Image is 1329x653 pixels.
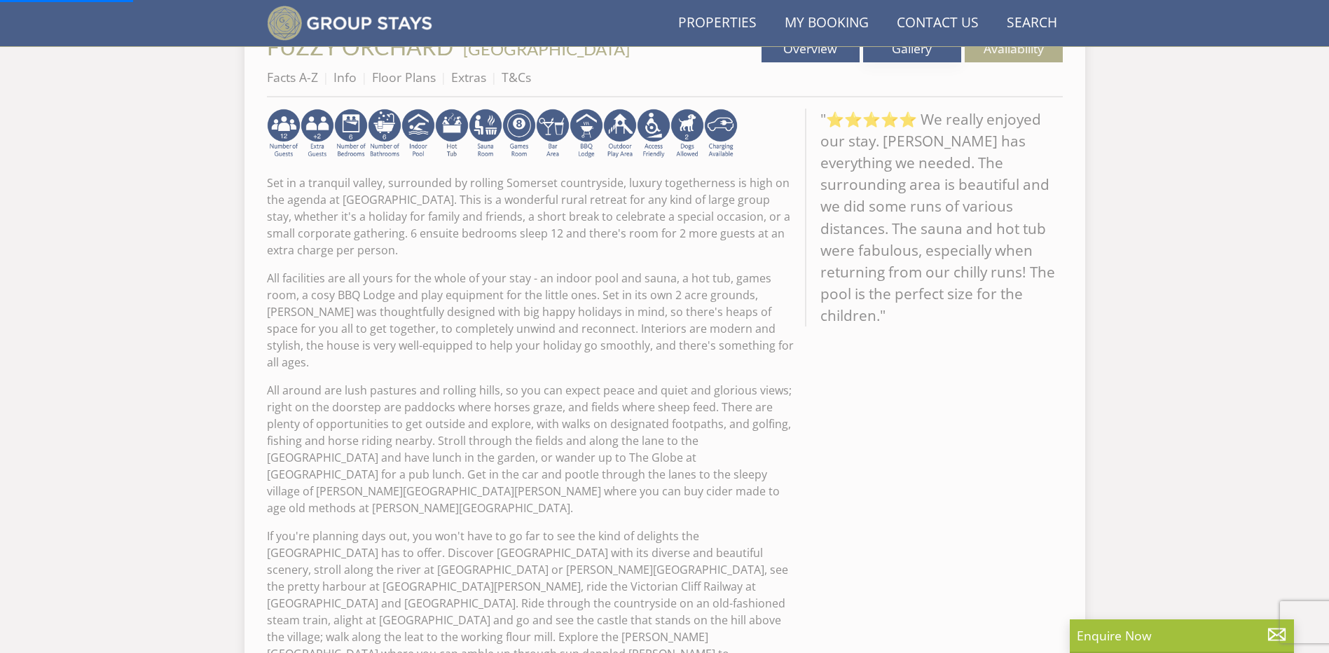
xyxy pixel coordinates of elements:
p: Set in a tranquil valley, surrounded by rolling Somerset countryside, luxury togetherness is high... [267,174,794,259]
img: AD_4nXfdu1WaBqbCvRx5dFd3XGC71CFesPHPPZknGuZzXQvBzugmLudJYyY22b9IpSVlKbnRjXo7AJLKEyhYodtd_Fvedgm5q... [570,109,603,159]
a: Overview [762,34,860,62]
img: Group Stays [267,6,433,41]
img: AD_4nXdrZMsjcYNLGsKuA84hRzvIbesVCpXJ0qqnwZoX5ch9Zjv73tWe4fnFRs2gJ9dSiUubhZXckSJX_mqrZBmYExREIfryF... [502,109,536,159]
img: AD_4nXfjdDqPkGBf7Vpi6H87bmAUe5GYCbodrAbU4sf37YN55BCjSXGx5ZgBV7Vb9EJZsXiNVuyAiuJUB3WVt-w9eJ0vaBcHg... [603,109,637,159]
a: Search [1001,8,1063,39]
img: AD_4nXdmwCQHKAiIjYDk_1Dhq-AxX3fyYPYaVgX942qJE-Y7he54gqc0ybrIGUg6Qr_QjHGl2FltMhH_4pZtc0qV7daYRc31h... [368,109,401,159]
img: AD_4nXe7_8LrJK20fD9VNWAdfykBvHkWcczWBt5QOadXbvIwJqtaRaRf-iI0SeDpMmH1MdC9T1Vy22FMXzzjMAvSuTB5cJ7z5... [670,109,704,159]
a: Facts A-Z [267,69,318,85]
a: Properties [673,8,762,39]
img: AD_4nXcpX5uDwed6-YChlrI2BYOgXwgg3aqYHOhRm0XfZB-YtQW2NrmeCr45vGAfVKUq4uWnc59ZmEsEzoF5o39EWARlT1ewO... [435,109,469,159]
a: Contact Us [891,8,984,39]
p: Enquire Now [1077,626,1287,645]
a: Gallery [863,34,961,62]
img: AD_4nXeUnLxUhQNc083Qf4a-s6eVLjX_ttZlBxbnREhztiZs1eT9moZ8e5Fzbx9LK6K9BfRdyv0AlCtKptkJvtknTFvAhI3RM... [536,109,570,159]
a: Info [333,69,357,85]
img: AD_4nXei2dp4L7_L8OvME76Xy1PUX32_NMHbHVSts-g-ZAVb8bILrMcUKZI2vRNdEqfWP017x6NFeUMZMqnp0JYknAB97-jDN... [401,109,435,159]
img: AD_4nXeyNBIiEViFqGkFxeZn-WxmRvSobfXIejYCAwY7p4slR9Pvv7uWB8BWWl9Rip2DDgSCjKzq0W1yXMRj2G_chnVa9wg_L... [267,109,301,159]
a: My Booking [779,8,874,39]
p: All facilities are all yours for the whole of your stay - an indoor pool and sauna, a hot tub, ga... [267,270,794,371]
a: Floor Plans [372,69,436,85]
a: T&Cs [502,69,531,85]
img: AD_4nXcnT2OPG21WxYUhsl9q61n1KejP7Pk9ESVM9x9VetD-X_UXXoxAKaMRZGYNcSGiAsmGyKm0QlThER1osyFXNLmuYOVBV... [704,109,738,159]
img: AD_4nXdjbGEeivCGLLmyT_JEP7bTfXsjgyLfnLszUAQeQ4RcokDYHVBt5R8-zTDbAVICNoGv1Dwc3nsbUb1qR6CAkrbZUeZBN... [469,109,502,159]
a: [GEOGRAPHIC_DATA] [463,39,630,59]
p: All around are lush pastures and rolling hills, so you can expect peace and quiet and glorious vi... [267,382,794,516]
a: Availability [965,34,1063,62]
img: AD_4nXe3VD57-M2p5iq4fHgs6WJFzKj8B0b3RcPFe5LKK9rgeZlFmFoaMJPsJOOJzc7Q6RMFEqsjIZ5qfEJu1txG3QLmI_2ZW... [637,109,670,159]
img: AD_4nXfRzBlt2m0mIteXDhAcJCdmEApIceFt1SPvkcB48nqgTZkfMpQlDmULa47fkdYiHD0skDUgcqepViZHFLjVKS2LWHUqM... [334,109,368,159]
blockquote: "⭐⭐⭐⭐⭐ We really enjoyed our stay. [PERSON_NAME] has everything we needed. The surrounding area i... [805,109,1063,327]
img: AD_4nXeP6WuvG491uY6i5ZIMhzz1N248Ei-RkDHdxvvjTdyF2JXhbvvI0BrTCyeHgyWBEg8oAgd1TvFQIsSlzYPCTB7K21VoI... [301,109,334,159]
span: - [457,39,630,59]
a: Extras [451,69,486,85]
